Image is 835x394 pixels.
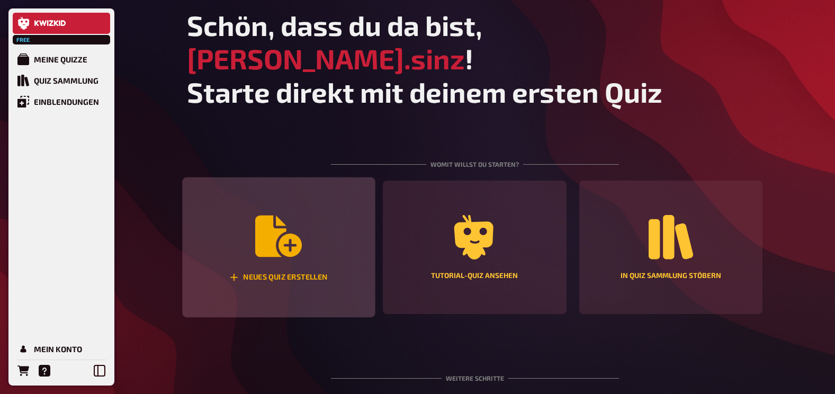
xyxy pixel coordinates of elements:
div: Tutorial-Quiz ansehen [431,272,518,280]
div: Neues Quiz erstellen [229,273,327,282]
div: Einblendungen [34,97,99,106]
a: Mein Konto [13,338,110,360]
span: [PERSON_NAME].sinz [187,42,465,75]
button: Neues Quiz erstellen [182,177,375,318]
div: Mein Konto [34,344,82,354]
div: Meine Quizze [34,55,87,64]
a: Tutorial-Quiz ansehen [383,181,567,314]
h1: Schön, dass du da bist, ! Starte direkt mit deinem ersten Quiz [187,8,763,109]
a: Quiz Sammlung [13,70,110,91]
a: Hilfe [34,360,55,381]
div: In Quiz Sammlung stöbern [621,272,721,280]
a: Bestellungen [13,360,34,381]
div: Quiz Sammlung [34,76,98,85]
span: Free [14,37,33,43]
a: Einblendungen [13,91,110,112]
a: In Quiz Sammlung stöbern [579,181,763,314]
a: Meine Quizze [13,49,110,70]
div: Womit willst du starten? [331,134,619,181]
